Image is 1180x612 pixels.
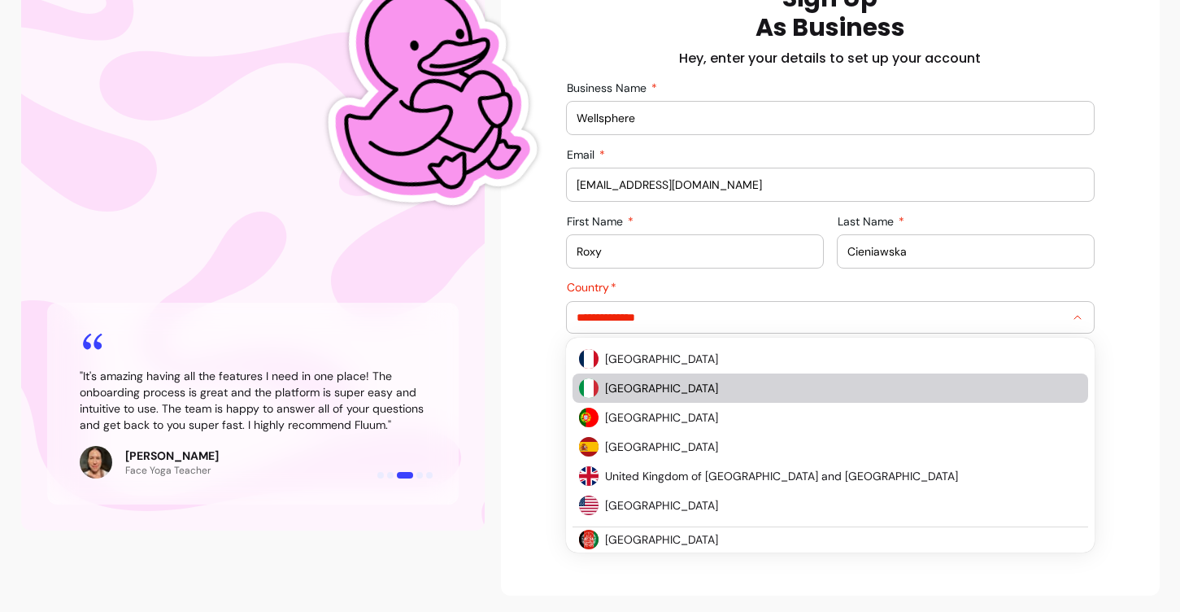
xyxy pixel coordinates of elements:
span: [GEOGRAPHIC_DATA] [605,531,1065,548]
img: Italy [579,378,599,398]
blockquote: " It's amazing having all the features I need in one place! The onboarding process is great and t... [80,368,426,433]
img: France [579,349,599,369]
h2: Hey, enter your details to set up your account [679,49,981,68]
span: Business Name [567,81,650,95]
span: Last Name [838,214,897,229]
input: Country [577,309,1038,326]
span: [GEOGRAPHIC_DATA] [605,380,1065,396]
ul: Suggestions [573,344,1088,553]
input: First Name [577,243,813,260]
span: Email [567,147,598,162]
input: Email [577,177,1084,193]
label: Country [567,279,623,295]
span: United Kingdom of [GEOGRAPHIC_DATA] and [GEOGRAPHIC_DATA] [605,468,1065,484]
span: [GEOGRAPHIC_DATA] [605,409,1065,426]
button: Show suggestions [1065,304,1091,330]
input: Last Name [847,243,1084,260]
img: United States of America [579,496,599,515]
img: Portugal [579,408,599,427]
span: First Name [567,214,626,229]
img: Review avatar [80,446,112,479]
img: United Kingdom of Great Britain and Northern Ireland [579,466,599,486]
p: Face Yoga Teacher [125,464,219,477]
span: [GEOGRAPHIC_DATA] [605,351,1065,367]
span: [GEOGRAPHIC_DATA] [605,439,1065,455]
span: [GEOGRAPHIC_DATA] [605,497,1065,514]
input: Business Name [577,110,1084,126]
img: Spain [579,437,599,457]
img: Afghanistan [579,530,599,549]
p: [PERSON_NAME] [125,448,219,464]
div: Suggestions [569,341,1091,556]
